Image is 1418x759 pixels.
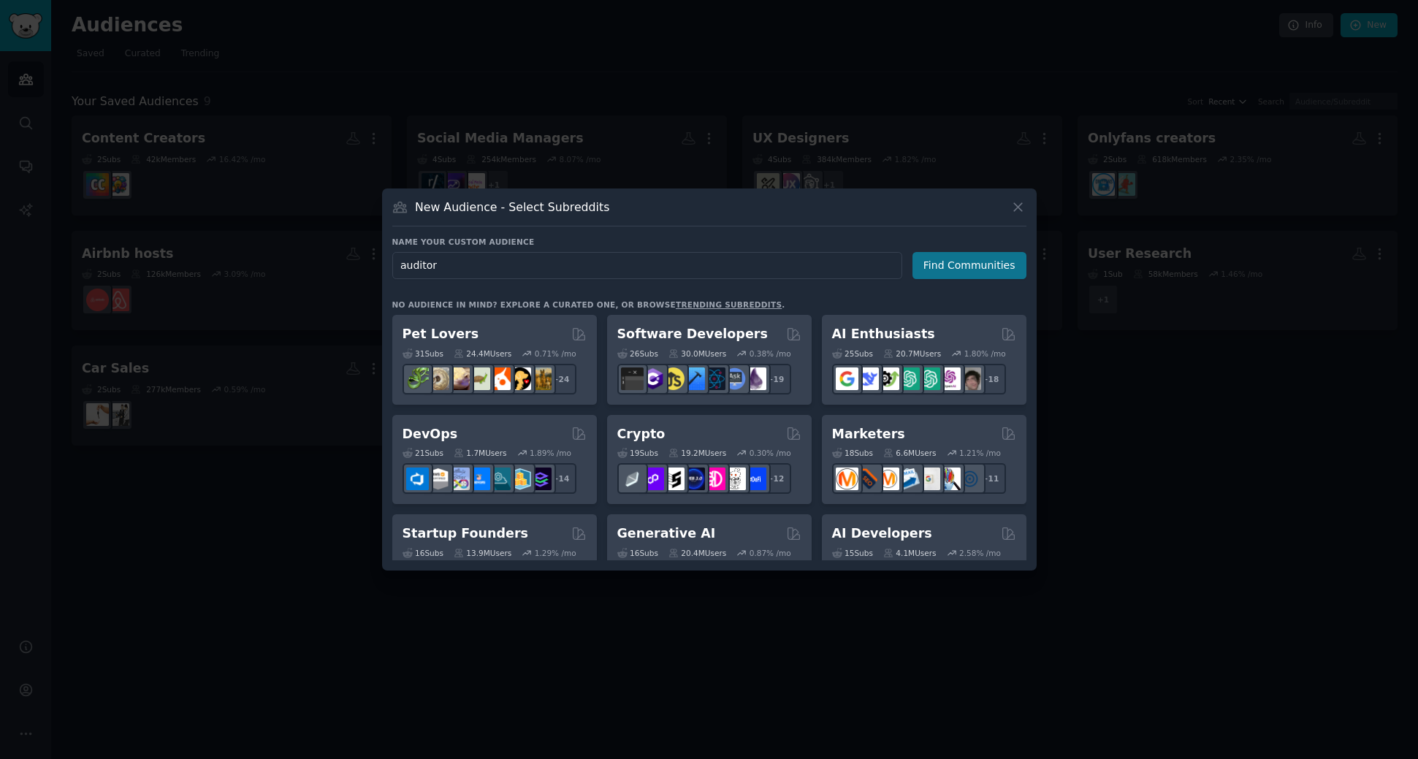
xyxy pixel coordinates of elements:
[897,367,920,390] img: chatgpt_promptDesign
[454,448,507,458] div: 1.7M Users
[447,468,470,490] img: Docker_DevOps
[975,463,1006,494] div: + 11
[682,367,705,390] img: iOSProgramming
[918,367,940,390] img: chatgpt_prompts_
[403,325,479,343] h2: Pet Lovers
[836,468,858,490] img: content_marketing
[832,425,905,443] h2: Marketers
[744,468,766,490] img: defi_
[958,468,981,490] img: OnlineMarketing
[392,237,1026,247] h3: Name your custom audience
[703,367,725,390] img: reactnative
[468,468,490,490] img: DevOpsLinks
[530,448,571,458] div: 1.89 % /mo
[621,468,644,490] img: ethfinance
[488,468,511,490] img: platformengineering
[641,468,664,490] img: 0xPolygon
[883,448,937,458] div: 6.6M Users
[832,448,873,458] div: 18 Sub s
[529,367,552,390] img: dogbreed
[883,548,937,558] div: 4.1M Users
[617,348,658,359] div: 26 Sub s
[406,468,429,490] img: azuredevops
[546,463,576,494] div: + 14
[682,468,705,490] img: web3
[912,252,1026,279] button: Find Communities
[964,348,1006,359] div: 1.80 % /mo
[668,448,726,458] div: 19.2M Users
[723,367,746,390] img: AskComputerScience
[403,448,443,458] div: 21 Sub s
[392,252,902,279] input: Pick a short name, like "Digital Marketers" or "Movie-Goers"
[723,468,746,490] img: CryptoNews
[761,463,791,494] div: + 12
[958,367,981,390] img: ArtificalIntelligence
[856,468,879,490] img: bigseo
[761,364,791,394] div: + 19
[617,548,658,558] div: 16 Sub s
[546,364,576,394] div: + 24
[403,548,443,558] div: 16 Sub s
[975,364,1006,394] div: + 18
[959,448,1001,458] div: 1.21 % /mo
[938,468,961,490] img: MarketingResearch
[856,367,879,390] img: DeepSeek
[668,348,726,359] div: 30.0M Users
[703,468,725,490] img: defiblockchain
[641,367,664,390] img: csharp
[877,468,899,490] img: AskMarketing
[750,348,791,359] div: 0.38 % /mo
[427,367,449,390] img: ballpython
[454,348,511,359] div: 24.4M Users
[617,325,768,343] h2: Software Developers
[877,367,899,390] img: AItoolsCatalog
[668,548,726,558] div: 20.4M Users
[836,367,858,390] img: GoogleGeminiAI
[832,525,932,543] h2: AI Developers
[621,367,644,390] img: software
[392,300,785,310] div: No audience in mind? Explore a curated one, or browse .
[662,468,685,490] img: ethstaker
[938,367,961,390] img: OpenAIDev
[403,425,458,443] h2: DevOps
[897,468,920,490] img: Emailmarketing
[508,367,531,390] img: PetAdvice
[676,300,782,309] a: trending subreddits
[617,525,716,543] h2: Generative AI
[403,348,443,359] div: 31 Sub s
[415,199,609,215] h3: New Audience - Select Subreddits
[427,468,449,490] img: AWS_Certified_Experts
[406,367,429,390] img: herpetology
[403,525,528,543] h2: Startup Founders
[508,468,531,490] img: aws_cdk
[832,325,935,343] h2: AI Enthusiasts
[529,468,552,490] img: PlatformEngineers
[488,367,511,390] img: cockatiel
[535,348,576,359] div: 0.71 % /mo
[662,367,685,390] img: learnjavascript
[617,448,658,458] div: 19 Sub s
[447,367,470,390] img: leopardgeckos
[468,367,490,390] img: turtle
[750,548,791,558] div: 0.87 % /mo
[883,348,941,359] div: 20.7M Users
[744,367,766,390] img: elixir
[750,448,791,458] div: 0.30 % /mo
[535,548,576,558] div: 1.29 % /mo
[454,548,511,558] div: 13.9M Users
[918,468,940,490] img: googleads
[832,348,873,359] div: 25 Sub s
[959,548,1001,558] div: 2.58 % /mo
[617,425,666,443] h2: Crypto
[832,548,873,558] div: 15 Sub s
